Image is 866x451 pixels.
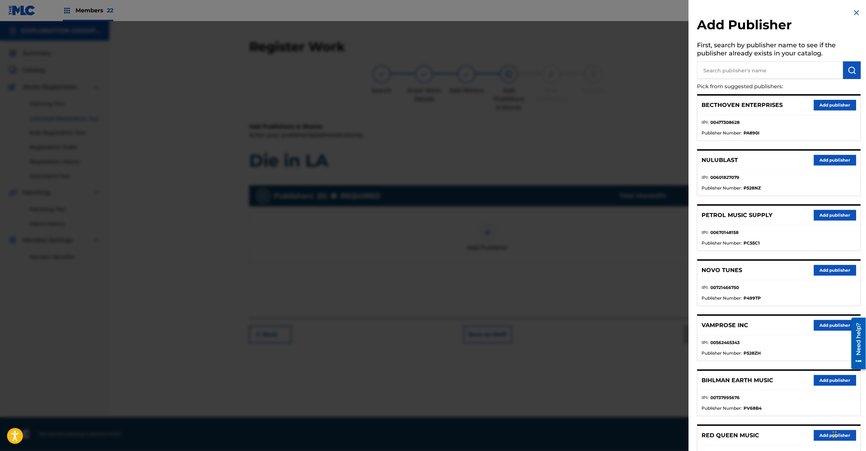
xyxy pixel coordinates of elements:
[702,405,742,411] span: Publisher Number :
[814,100,856,110] button: Add publisher
[702,266,742,275] p: NOVO TUNES
[697,17,861,35] h2: Add Publisher
[814,320,856,331] button: Add publisher
[744,295,761,301] strong: P499TP
[744,130,760,136] strong: PA890I
[744,185,761,191] strong: P528NZ
[744,350,761,356] strong: P528ZH
[711,229,739,236] strong: 00670148158
[711,174,740,181] strong: 00601827079
[697,79,821,94] p: Pick from suggested publishers:
[814,265,856,276] button: Add publisher
[848,66,856,74] img: Search Works
[814,210,856,221] button: Add publisher
[8,5,36,16] img: MLC Logo
[702,101,783,109] p: BECTHOVEN ENTERPRISES
[814,430,856,441] button: Add publisher
[697,39,861,61] h5: First, search by publisher name to see if the publisher already exists in your catalog.
[702,350,742,356] span: Publisher Number :
[702,295,742,301] span: Publisher Number :
[833,424,837,445] div: Drag
[697,61,843,79] input: Search publisher's name
[814,155,856,166] button: Add publisher
[814,375,856,386] button: Add publisher
[702,211,773,220] p: PETROL MUSIC SUPPLY
[702,156,738,164] p: NULUBLAST
[831,417,866,451] iframe: Chat Widget
[711,339,740,346] strong: 00562465343
[702,321,748,330] p: VAMPROSE INC
[107,7,113,14] span: 22
[702,284,709,291] span: IPI :
[702,376,774,385] p: BIHLMAN EARTH MUSIC
[846,315,866,372] iframe: Resource Center
[702,339,709,346] span: IPI :
[702,229,709,236] span: IPI :
[63,6,71,15] img: Top Rightsholders
[76,6,113,14] span: Members
[744,240,760,246] strong: PC55C1
[711,284,739,291] strong: 00721466750
[702,185,742,191] span: Publisher Number :
[702,119,709,126] span: IPI :
[711,119,740,126] strong: 00477308628
[711,395,740,401] strong: 00737995676
[744,405,762,411] strong: PV68B4
[702,130,742,136] span: Publisher Number :
[702,240,742,246] span: Publisher Number :
[702,174,709,181] span: IPI :
[702,395,709,401] span: IPI :
[702,431,759,440] p: RED QUEEN MUSIC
